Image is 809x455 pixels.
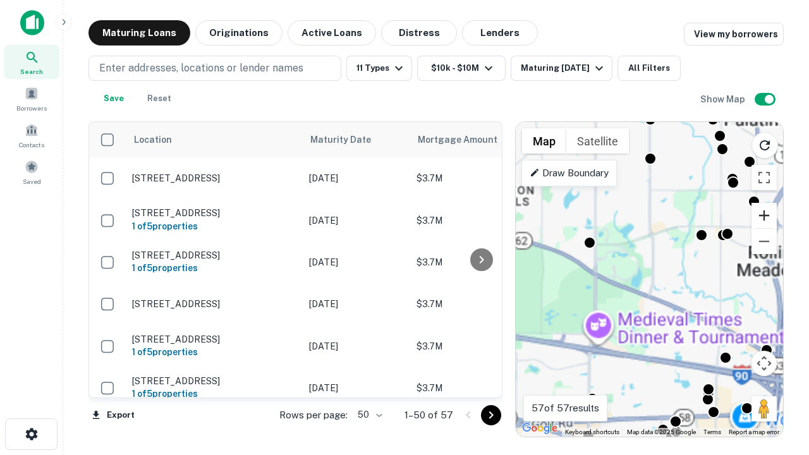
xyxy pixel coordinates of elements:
[417,381,543,395] p: $3.7M
[132,207,296,219] p: [STREET_ADDRESS]
[516,122,783,437] div: 0 0
[20,10,44,35] img: capitalize-icon.png
[279,408,348,423] p: Rows per page:
[751,396,777,422] button: Drag Pegman onto the map to open Street View
[303,122,410,157] th: Maturity Date
[565,428,619,437] button: Keyboard shortcuts
[132,375,296,387] p: [STREET_ADDRESS]
[309,339,404,353] p: [DATE]
[4,82,59,116] a: Borrowers
[746,313,809,374] iframe: Chat Widget
[751,203,777,228] button: Zoom in
[462,20,538,45] button: Lenders
[729,428,779,435] a: Report a map error
[132,387,296,401] h6: 1 of 5 properties
[627,428,696,435] span: Map data ©2025 Google
[346,56,412,81] button: 11 Types
[751,165,777,190] button: Toggle fullscreen view
[4,118,59,152] a: Contacts
[310,132,387,147] span: Maturity Date
[139,86,179,111] button: Reset
[353,406,384,424] div: 50
[132,261,296,275] h6: 1 of 5 properties
[417,56,506,81] button: $10k - $10M
[404,408,453,423] p: 1–50 of 57
[521,61,607,76] div: Maturing [DATE]
[417,297,543,311] p: $3.7M
[418,132,514,147] span: Mortgage Amount
[20,66,43,76] span: Search
[4,45,59,79] a: Search
[23,176,41,186] span: Saved
[530,166,609,181] p: Draw Boundary
[522,128,566,154] button: Show street map
[309,171,404,185] p: [DATE]
[132,173,296,184] p: [STREET_ADDRESS]
[126,122,303,157] th: Location
[481,405,501,425] button: Go to next page
[288,20,376,45] button: Active Loans
[309,297,404,311] p: [DATE]
[4,155,59,189] a: Saved
[16,103,47,113] span: Borrowers
[751,229,777,254] button: Zoom out
[132,345,296,359] h6: 1 of 5 properties
[381,20,457,45] button: Distress
[309,381,404,395] p: [DATE]
[417,255,543,269] p: $3.7M
[88,406,138,425] button: Export
[519,420,561,437] img: Google
[684,23,784,45] a: View my borrowers
[132,334,296,345] p: [STREET_ADDRESS]
[88,56,341,81] button: Enter addresses, locations or lender names
[133,132,172,147] span: Location
[417,214,543,227] p: $3.7M
[19,140,44,150] span: Contacts
[751,132,778,159] button: Reload search area
[94,86,134,111] button: Save your search to get updates of matches that match your search criteria.
[566,128,629,154] button: Show satellite imagery
[99,61,303,76] p: Enter addresses, locations or lender names
[532,401,599,416] p: 57 of 57 results
[703,428,721,435] a: Terms (opens in new tab)
[519,420,561,437] a: Open this area in Google Maps (opens a new window)
[132,219,296,233] h6: 1 of 5 properties
[309,214,404,227] p: [DATE]
[417,171,543,185] p: $3.7M
[309,255,404,269] p: [DATE]
[417,339,543,353] p: $3.7M
[132,298,296,310] p: [STREET_ADDRESS]
[511,56,612,81] button: Maturing [DATE]
[617,56,681,81] button: All Filters
[410,122,549,157] th: Mortgage Amount
[195,20,283,45] button: Originations
[132,250,296,261] p: [STREET_ADDRESS]
[88,20,190,45] button: Maturing Loans
[700,92,747,106] h6: Show Map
